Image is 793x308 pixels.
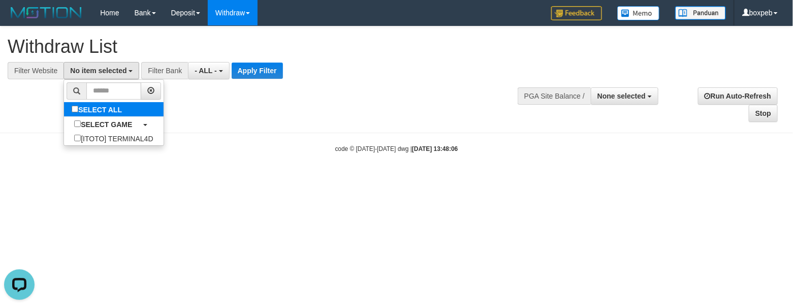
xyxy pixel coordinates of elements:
[64,102,132,116] label: SELECT ALL
[64,62,139,79] button: No item selected
[412,145,458,152] strong: [DATE] 13:48:06
[591,87,658,105] button: None selected
[64,131,163,145] label: [ITOTO] TERMINAL4D
[195,67,217,75] span: - ALL -
[8,5,85,20] img: MOTION_logo.png
[617,6,660,20] img: Button%20Memo.svg
[70,67,126,75] span: No item selected
[335,145,458,152] small: code © [DATE]-[DATE] dwg |
[8,62,64,79] div: Filter Website
[597,92,646,100] span: None selected
[188,62,229,79] button: - ALL -
[81,120,132,129] b: SELECT GAME
[551,6,602,20] img: Feedback.jpg
[518,87,591,105] div: PGA Site Balance /
[64,117,163,131] a: SELECT GAME
[74,120,81,127] input: SELECT GAME
[698,87,778,105] a: Run Auto-Refresh
[4,4,35,35] button: Open LiveChat chat widget
[8,37,519,57] h1: Withdraw List
[74,135,81,141] input: [ITOTO] TERMINAL4D
[232,63,283,79] button: Apply Filter
[72,106,78,112] input: SELECT ALL
[141,62,188,79] div: Filter Bank
[749,105,778,122] a: Stop
[675,6,726,20] img: panduan.png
